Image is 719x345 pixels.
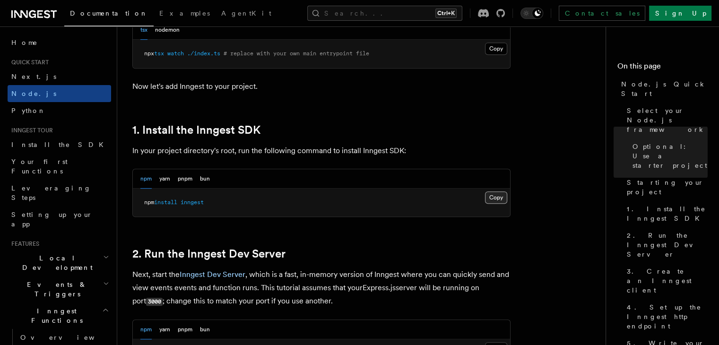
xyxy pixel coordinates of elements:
button: Toggle dark mode [520,8,543,19]
code: 3000 [146,298,163,306]
a: Optional: Use a starter project [629,138,708,174]
span: Select your Node.js framework [627,106,708,134]
button: tsx [140,20,147,40]
span: # replace with your own main entrypoint file [224,50,369,57]
span: npx [144,50,154,57]
span: Optional: Use a starter project [632,142,708,170]
button: pnpm [178,320,192,339]
span: Local Development [8,253,103,272]
button: pnpm [178,169,192,189]
button: Local Development [8,250,111,276]
span: Home [11,38,38,47]
span: Setting up your app [11,211,93,228]
a: Your first Functions [8,153,111,180]
span: Overview [20,334,118,341]
a: Documentation [64,3,154,26]
a: Node.js [8,85,111,102]
span: Quick start [8,59,49,66]
button: Inngest Functions [8,302,111,329]
span: Next.js [11,73,56,80]
button: npm [140,169,152,189]
a: Setting up your app [8,206,111,233]
span: inngest [181,199,204,206]
a: Starting your project [623,174,708,200]
a: Inngest Dev Server [180,270,245,279]
span: Documentation [70,9,148,17]
span: 4. Set up the Inngest http endpoint [627,302,708,331]
span: install [154,199,177,206]
span: Starting your project [627,178,708,197]
a: 4. Set up the Inngest http endpoint [623,299,708,335]
span: 1. Install the Inngest SDK [627,204,708,223]
p: In your project directory's root, run the following command to install Inngest SDK: [132,144,511,157]
span: npm [144,199,154,206]
p: Now let's add Inngest to your project. [132,80,511,93]
h4: On this page [617,60,708,76]
button: Copy [485,43,507,55]
span: 2. Run the Inngest Dev Server [627,231,708,259]
a: 2. Run the Inngest Dev Server [132,247,286,260]
button: nodemon [155,20,180,40]
a: Contact sales [559,6,645,21]
a: Next.js [8,68,111,85]
button: Copy [485,191,507,204]
span: tsx [154,50,164,57]
a: AgentKit [216,3,277,26]
a: Node.js Quick Start [617,76,708,102]
a: Python [8,102,111,119]
a: 1. Install the Inngest SDK [132,123,260,137]
button: bun [200,320,210,339]
a: Install the SDK [8,136,111,153]
span: Inngest tour [8,127,53,134]
button: bun [200,169,210,189]
span: Events & Triggers [8,280,103,299]
span: Leveraging Steps [11,184,91,201]
span: Node.js [11,90,56,97]
span: AgentKit [221,9,271,17]
span: Inngest Functions [8,306,102,325]
span: ./index.ts [187,50,220,57]
button: Events & Triggers [8,276,111,302]
button: npm [140,320,152,339]
span: watch [167,50,184,57]
button: Search...Ctrl+K [307,6,462,21]
button: yarn [159,169,170,189]
button: yarn [159,320,170,339]
a: Leveraging Steps [8,180,111,206]
a: Examples [154,3,216,26]
a: Select your Node.js framework [623,102,708,138]
a: Home [8,34,111,51]
p: Next, start the , which is a fast, in-memory version of Inngest where you can quickly send and vi... [132,268,511,308]
span: Features [8,240,39,248]
span: Python [11,107,46,114]
a: 2. Run the Inngest Dev Server [623,227,708,263]
kbd: Ctrl+K [435,9,457,18]
span: Install the SDK [11,141,109,148]
a: 1. Install the Inngest SDK [623,200,708,227]
a: 3. Create an Inngest client [623,263,708,299]
span: Your first Functions [11,158,68,175]
a: Sign Up [649,6,711,21]
span: Node.js Quick Start [621,79,708,98]
span: 3. Create an Inngest client [627,267,708,295]
span: Examples [159,9,210,17]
